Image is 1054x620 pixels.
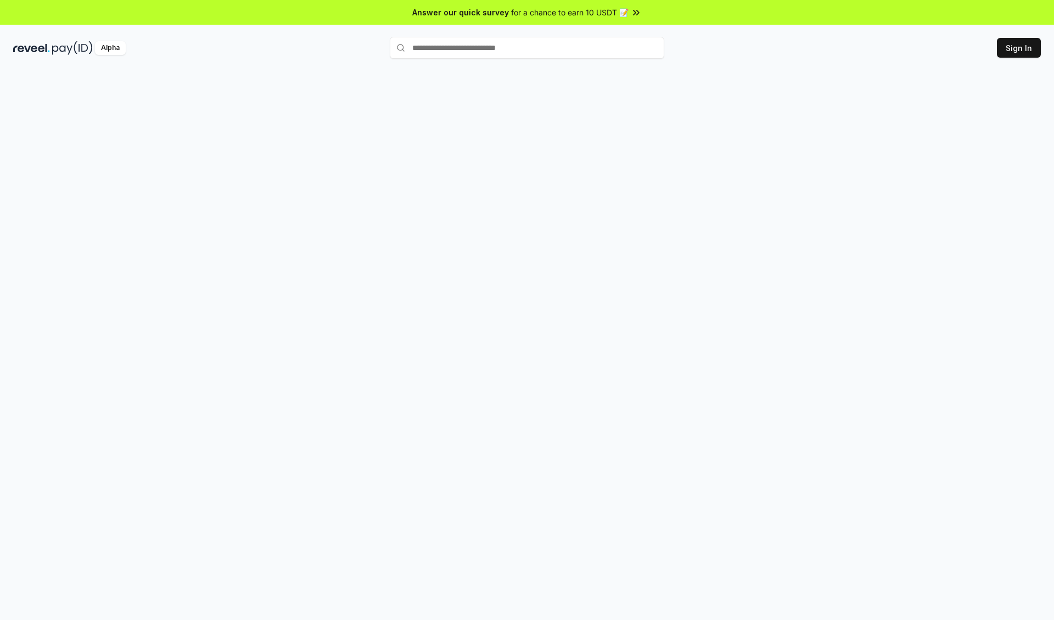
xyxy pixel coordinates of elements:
img: reveel_dark [13,41,50,55]
img: pay_id [52,41,93,55]
button: Sign In [997,38,1041,58]
div: Alpha [95,41,126,55]
span: Answer our quick survey [412,7,509,18]
span: for a chance to earn 10 USDT 📝 [511,7,629,18]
